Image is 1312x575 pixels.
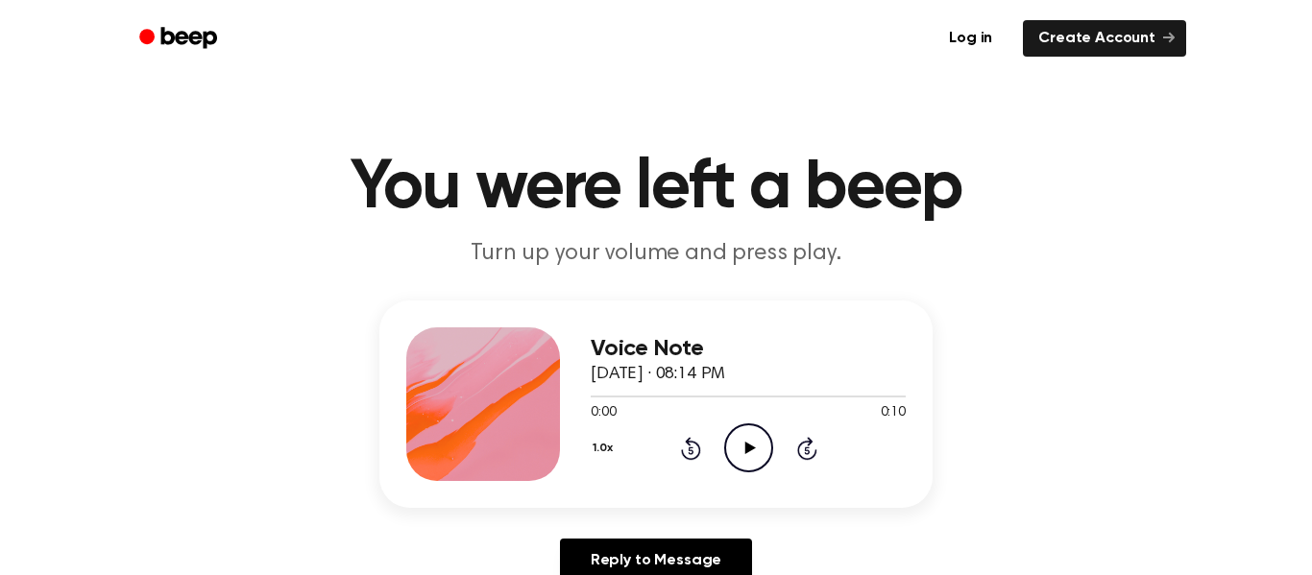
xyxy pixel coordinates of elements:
p: Turn up your volume and press play. [287,238,1025,270]
a: Beep [126,20,234,58]
button: 1.0x [591,432,620,465]
span: 0:10 [881,403,906,423]
span: 0:00 [591,403,616,423]
span: [DATE] · 08:14 PM [591,366,725,383]
h3: Voice Note [591,336,906,362]
a: Create Account [1023,20,1186,57]
a: Log in [930,16,1011,60]
h1: You were left a beep [164,154,1148,223]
